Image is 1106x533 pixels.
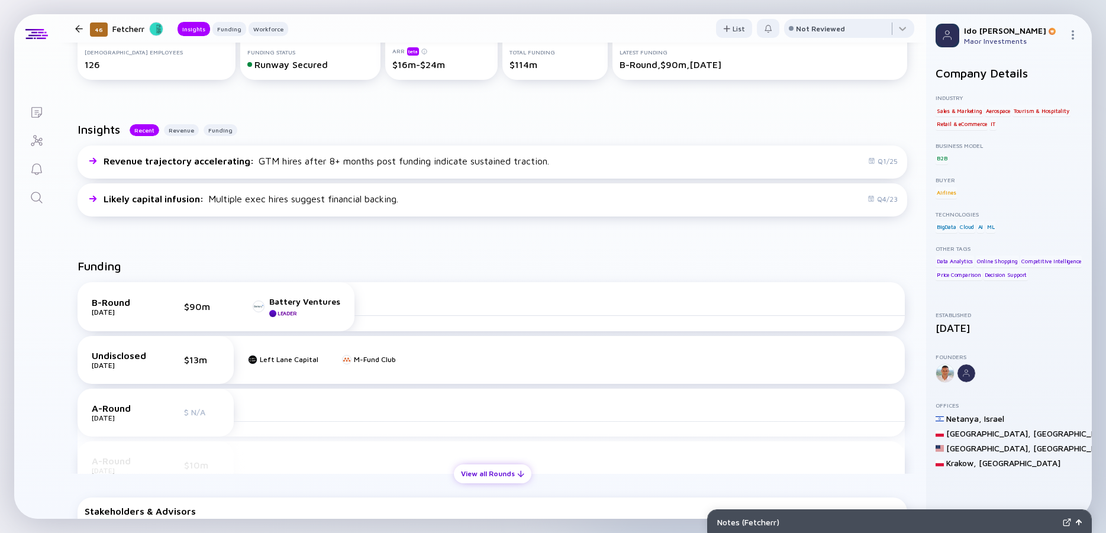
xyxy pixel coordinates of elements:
[278,310,296,316] div: Leader
[510,49,601,56] div: Total Funding
[14,182,59,211] a: Search
[249,22,288,36] button: Workforce
[454,464,531,483] button: View all Rounds
[14,125,59,154] a: Investor Map
[936,311,1082,318] div: Established
[85,59,228,70] div: 126
[104,156,256,166] span: Revenue trajectory accelerating :
[92,350,151,361] div: Undisclosed
[868,157,898,166] div: Q1/25
[184,407,220,417] div: $ N/A
[977,221,985,233] div: AI
[936,444,944,453] img: United States Flag
[946,443,1031,453] div: [GEOGRAPHIC_DATA] ,
[936,153,948,164] div: B2B
[717,517,1058,527] div: Notes ( Fetcherr )
[112,21,163,36] div: Fetcherr
[964,25,1063,35] div: Ido [PERSON_NAME]
[986,221,996,233] div: ML
[985,105,1011,117] div: Aerospace
[936,269,982,280] div: Price Comparison
[716,20,752,38] div: List
[212,22,246,36] button: Funding
[392,59,491,70] div: $16m-$24m
[407,47,419,56] div: beta
[247,49,373,56] div: Funding Status
[248,355,318,364] a: Left Lane Capital
[936,221,957,233] div: BigData
[984,269,1028,280] div: Decision Support
[868,195,898,203] div: Q4/23
[92,308,151,316] div: [DATE]
[14,97,59,125] a: Lists
[104,193,398,204] div: Multiple exec hires suggest financial backing.
[392,47,491,56] div: ARR
[936,402,1082,409] div: Offices
[936,211,1082,218] div: Technologies
[620,49,900,56] div: Latest Funding
[1076,519,1082,525] img: Open Notes
[78,122,120,136] h2: Insights
[92,297,151,308] div: B-Round
[253,296,340,317] a: Battery VenturesLeader
[976,256,1019,267] div: Online Shopping
[989,118,997,130] div: IT
[354,355,396,364] div: M-Fund Club
[936,187,957,199] div: Airlines
[936,176,1082,183] div: Buyer
[984,414,1004,424] div: Israel
[946,428,1031,438] div: [GEOGRAPHIC_DATA] ,
[620,59,900,70] div: B-Round, $90m, [DATE]
[959,221,975,233] div: Cloud
[936,66,1082,80] h2: Company Details
[936,459,944,467] img: Poland Flag
[936,353,1082,360] div: Founders
[260,355,318,364] div: Left Lane Capital
[184,354,220,365] div: $13m
[716,19,752,38] button: List
[979,458,1060,468] div: [GEOGRAPHIC_DATA]
[796,24,845,33] div: Not Reviewed
[946,414,982,424] div: Netanya ,
[14,154,59,182] a: Reminders
[178,22,210,36] button: Insights
[1068,30,1078,40] img: Menu
[85,49,228,56] div: [DEMOGRAPHIC_DATA] Employees
[184,301,220,312] div: $90m
[946,458,976,468] div: Krakow ,
[204,124,237,136] button: Funding
[936,245,1082,252] div: Other Tags
[104,193,206,204] span: Likely capital infusion :
[964,37,1063,46] div: Maor Investments
[1013,105,1070,117] div: Tourism & Hospitality
[936,94,1082,101] div: Industry
[247,59,373,70] div: Runway Secured
[936,142,1082,149] div: Business Model
[90,22,108,37] div: 46
[1020,256,1082,267] div: Competitive Intelligence
[85,506,900,516] div: Stakeholders & Advisors
[342,355,396,364] a: M-Fund Club
[936,118,988,130] div: Retail & eCommerce
[510,59,601,70] div: $114m
[178,23,210,35] div: Insights
[936,415,944,423] img: Israel Flag
[164,124,199,136] button: Revenue
[936,322,1082,334] div: [DATE]
[78,259,121,273] h2: Funding
[92,361,151,370] div: [DATE]
[936,429,944,438] img: Poland Flag
[212,23,246,35] div: Funding
[104,156,549,166] div: GTM hires after 8+ months post funding indicate sustained traction.
[936,24,959,47] img: Profile Picture
[269,296,340,306] div: Battery Ventures
[936,256,974,267] div: Data Analytics
[936,105,984,117] div: Sales & Marketing
[130,124,159,136] button: Recent
[249,23,288,35] div: Workforce
[92,403,151,414] div: A-Round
